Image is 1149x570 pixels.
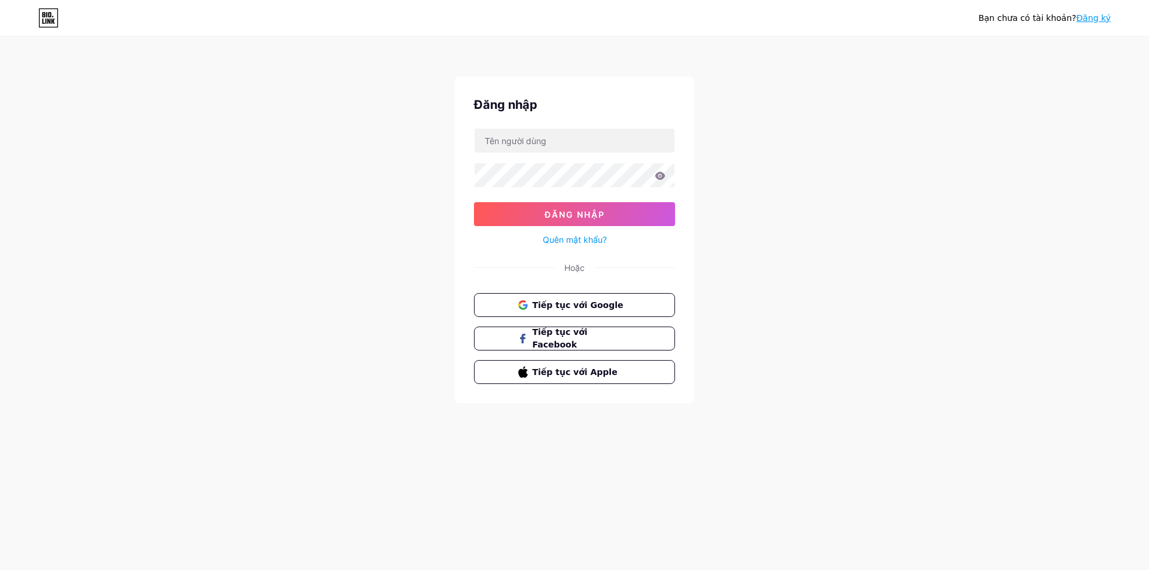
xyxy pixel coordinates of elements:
font: Quên mật khẩu? [543,234,607,245]
font: Tiếp tục với Google [533,300,624,310]
button: Tiếp tục với Facebook [474,327,675,350]
font: Bạn chưa có tài khoản? [978,13,1077,23]
input: Tên người dùng [475,129,674,153]
font: Tiếp tục với Facebook [533,327,588,349]
font: Đăng nhập [545,209,605,220]
button: Tiếp tục với Google [474,293,675,317]
a: Đăng ký [1076,13,1111,23]
button: Tiếp tục với Apple [474,360,675,384]
font: Tiếp tục với Apple [533,367,618,377]
button: Đăng nhập [474,202,675,226]
a: Quên mật khẩu? [543,233,607,246]
font: Hoặc [564,263,585,273]
font: Đăng nhập [474,97,537,112]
